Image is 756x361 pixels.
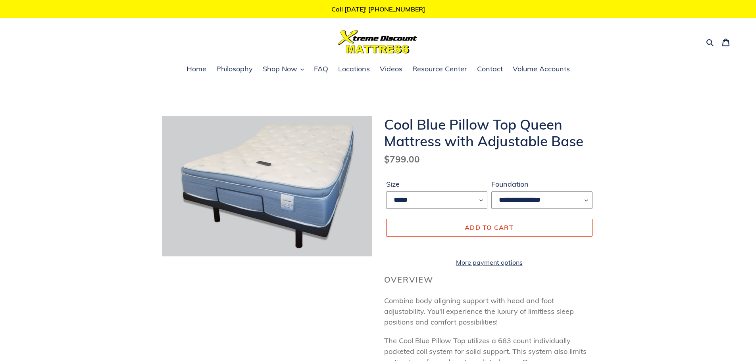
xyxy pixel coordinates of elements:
[386,258,592,267] a: More payment options
[473,63,507,75] a: Contact
[187,64,206,74] span: Home
[465,223,514,231] span: Add to cart
[513,64,570,74] span: Volume Accounts
[408,63,471,75] a: Resource Center
[212,63,257,75] a: Philosophy
[183,63,210,75] a: Home
[509,63,574,75] a: Volume Accounts
[376,63,406,75] a: Videos
[384,153,420,165] span: $799.00
[338,30,417,53] img: Xtreme Discount Mattress
[162,116,372,256] img: Cool Blue Pillow Top Queen Mattress with Adjustable Base
[384,116,594,149] h1: Cool Blue Pillow Top Queen Mattress with Adjustable Base
[263,64,297,74] span: Shop Now
[412,64,467,74] span: Resource Center
[477,64,503,74] span: Contact
[386,219,592,236] button: Add to cart
[380,64,402,74] span: Videos
[216,64,253,74] span: Philosophy
[259,63,308,75] button: Shop Now
[384,275,594,285] h2: Overview
[310,63,332,75] a: FAQ
[384,296,574,327] span: Combine body aligning support with head and foot adjustability. You'll experience the luxury of l...
[334,63,374,75] a: Locations
[314,64,328,74] span: FAQ
[338,64,370,74] span: Locations
[491,179,592,189] label: Foundation
[386,179,487,189] label: Size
